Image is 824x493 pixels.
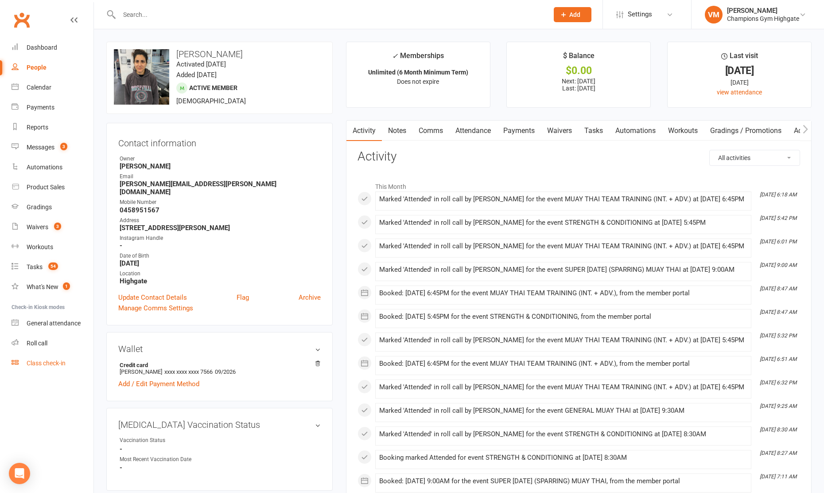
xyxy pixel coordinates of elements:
div: $ Balance [563,50,595,66]
strong: [DATE] [120,259,321,267]
div: Instagram Handle [120,234,321,243]
a: view attendance [717,89,762,96]
div: Marked 'Attended' in roll call by [PERSON_NAME] for the event MUAY THAI TEAM TRAINING (INT. + ADV... [379,336,747,344]
div: $0.00 [515,66,642,75]
i: [DATE] 9:25 AM [760,403,797,409]
strong: Highgate [120,277,321,285]
div: Tasks [27,263,43,270]
i: [DATE] 6:51 AM [760,356,797,362]
div: Vaccination Status [120,436,193,445]
i: ✓ [392,52,398,60]
a: Archive [299,292,321,303]
a: Messages 3 [12,137,93,157]
div: Booked: [DATE] 9:00AM for the event SUPER [DATE] (SPARRING) MUAY THAI, from the member portal [379,477,747,485]
div: Marked 'Attended' in roll call by [PERSON_NAME] for the event MUAY THAI TEAM TRAINING (INT. + ADV... [379,196,747,203]
a: Automations [12,157,93,177]
div: Booked: [DATE] 6:45PM for the event MUAY THAI TEAM TRAINING (INT. + ADV.), from the member portal [379,290,747,297]
div: General attendance [27,320,81,327]
a: General attendance kiosk mode [12,313,93,333]
div: Champions Gym Highgate [727,15,799,23]
i: [DATE] 6:32 PM [760,380,797,386]
a: Reports [12,117,93,137]
a: Attendance [449,121,497,141]
div: Booking marked Attended for event STRENGTH & CONDITIONING at [DATE] 8:30AM [379,454,747,462]
h3: Wallet [118,344,321,354]
div: Memberships [392,50,444,67]
strong: Unlimited (6 Month Minimum Term) [368,69,468,76]
span: Settings [628,4,652,24]
strong: - [120,464,321,472]
li: [PERSON_NAME] [118,360,321,376]
a: People [12,58,93,78]
div: Calendar [27,84,51,91]
div: Most Recent Vaccination Date [120,455,193,464]
span: 09/2026 [215,368,236,375]
div: Booked: [DATE] 5:45PM for the event STRENGTH & CONDITIONING, from the member portal [379,313,747,321]
div: [DATE] [676,66,803,75]
a: Waivers [541,121,578,141]
div: Workouts [27,243,53,250]
span: 1 [63,282,70,290]
strong: - [120,242,321,250]
time: Added [DATE] [176,71,217,79]
i: [DATE] 5:42 PM [760,215,797,221]
div: Marked 'Attended' in roll call by [PERSON_NAME] for the event SUPER [DATE] (SPARRING) MUAY THAI a... [379,266,747,274]
strong: [PERSON_NAME] [120,162,321,170]
div: Marked 'Attended' in roll call by [PERSON_NAME] for the event MUAY THAI TEAM TRAINING (INT. + ADV... [379,383,747,391]
a: Tasks [578,121,609,141]
div: VM [705,6,723,23]
a: Roll call [12,333,93,353]
a: What's New1 [12,277,93,297]
a: Calendar [12,78,93,98]
div: Date of Birth [120,252,321,260]
a: Gradings [12,197,93,217]
div: Last visit [721,50,758,66]
strong: [PERSON_NAME][EMAIL_ADDRESS][PERSON_NAME][DOMAIN_NAME] [120,180,321,196]
span: 54 [48,262,58,270]
div: Roll call [27,340,47,347]
strong: 0458951567 [120,206,321,214]
a: Payments [497,121,541,141]
a: Payments [12,98,93,117]
a: Gradings / Promotions [704,121,788,141]
a: Workouts [12,237,93,257]
img: image1718328910.png [114,49,169,105]
span: Does not expire [397,78,439,85]
a: Flag [237,292,249,303]
div: Reports [27,124,48,131]
a: Comms [412,121,449,141]
a: Class kiosk mode [12,353,93,373]
i: [DATE] 7:11 AM [760,473,797,480]
h3: Contact information [118,135,321,148]
strong: Credit card [120,362,316,368]
i: [DATE] 6:01 PM [760,239,797,245]
a: Workouts [662,121,704,141]
div: Class check-in [27,360,66,367]
span: 3 [54,223,61,230]
h3: Activity [358,150,800,164]
div: Waivers [27,223,48,231]
a: Waivers 3 [12,217,93,237]
a: Automations [609,121,662,141]
span: 3 [60,143,67,150]
div: Marked 'Attended' in roll call by [PERSON_NAME] for the event STRENGTH & CONDITIONING at [DATE] 8... [379,430,747,438]
div: Marked 'Attended' in roll call by [PERSON_NAME] for the event MUAY THAI TEAM TRAINING (INT. + ADV... [379,243,747,250]
div: Marked 'Attended' in roll call by [PERSON_NAME] for the event STRENGTH & CONDITIONING at [DATE] 5... [379,219,747,227]
a: Update Contact Details [118,292,187,303]
div: Gradings [27,203,52,211]
div: Owner [120,155,321,163]
div: Address [120,216,321,225]
span: Active member [189,84,237,91]
a: Add / Edit Payment Method [118,379,199,389]
div: Payments [27,104,54,111]
i: [DATE] 8:30 AM [760,426,797,433]
strong: [STREET_ADDRESS][PERSON_NAME] [120,224,321,232]
span: [DEMOGRAPHIC_DATA] [176,97,246,105]
strong: - [120,445,321,453]
a: Clubworx [11,9,33,31]
i: [DATE] 6:18 AM [760,192,797,198]
span: xxxx xxxx xxxx 7566 [164,368,213,375]
div: [DATE] [676,78,803,87]
time: Activated [DATE] [176,60,226,68]
a: Tasks 54 [12,257,93,277]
